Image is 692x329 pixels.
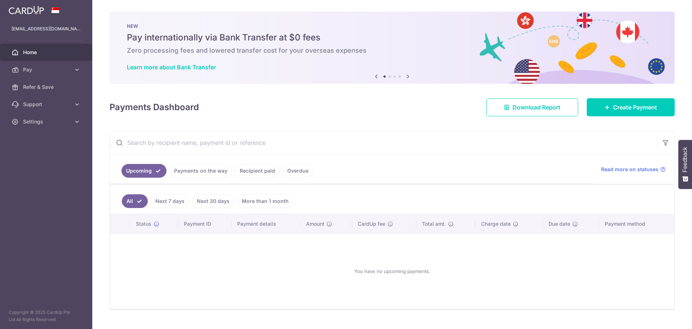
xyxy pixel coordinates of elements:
[136,220,151,228] span: Status
[192,194,234,208] a: Next 30 days
[110,131,657,154] input: Search by recipient name, payment id or reference
[127,46,657,55] h6: Zero processing fees and lowered transfer cost for your overseas expenses
[306,220,324,228] span: Amount
[122,194,148,208] a: All
[110,101,199,114] h4: Payments Dashboard
[549,220,570,228] span: Due date
[237,194,293,208] a: More than 1 month
[127,32,657,43] h5: Pay internationally via Bank Transfer at $0 fees
[613,103,657,112] span: Create Payment
[23,66,71,73] span: Pay
[358,220,385,228] span: CardUp fee
[127,64,216,71] a: Learn more about Bank Transfer
[110,12,675,84] img: Bank transfer banner
[23,101,71,108] span: Support
[678,140,692,189] button: Feedback - Show survey
[9,6,44,14] img: CardUp
[587,98,675,116] a: Create Payment
[486,98,578,116] a: Download Report
[599,215,674,233] th: Payment method
[682,147,688,172] span: Feedback
[235,164,280,178] a: Recipient paid
[12,25,81,33] p: [EMAIL_ADDRESS][DOMAIN_NAME]
[422,220,446,228] span: Total amt.
[178,215,231,233] th: Payment ID
[481,220,511,228] span: Charge date
[23,83,71,91] span: Refer & Save
[169,164,232,178] a: Payments on the way
[231,215,301,233] th: Payment details
[283,164,313,178] a: Overdue
[121,164,167,178] a: Upcoming
[23,118,71,125] span: Settings
[119,239,665,303] div: You have no upcoming payments.
[151,194,189,208] a: Next 7 days
[513,103,560,112] span: Download Report
[23,49,71,56] span: Home
[601,166,666,173] a: Read more on statuses
[601,166,658,173] span: Read more on statuses
[127,23,657,29] p: NEW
